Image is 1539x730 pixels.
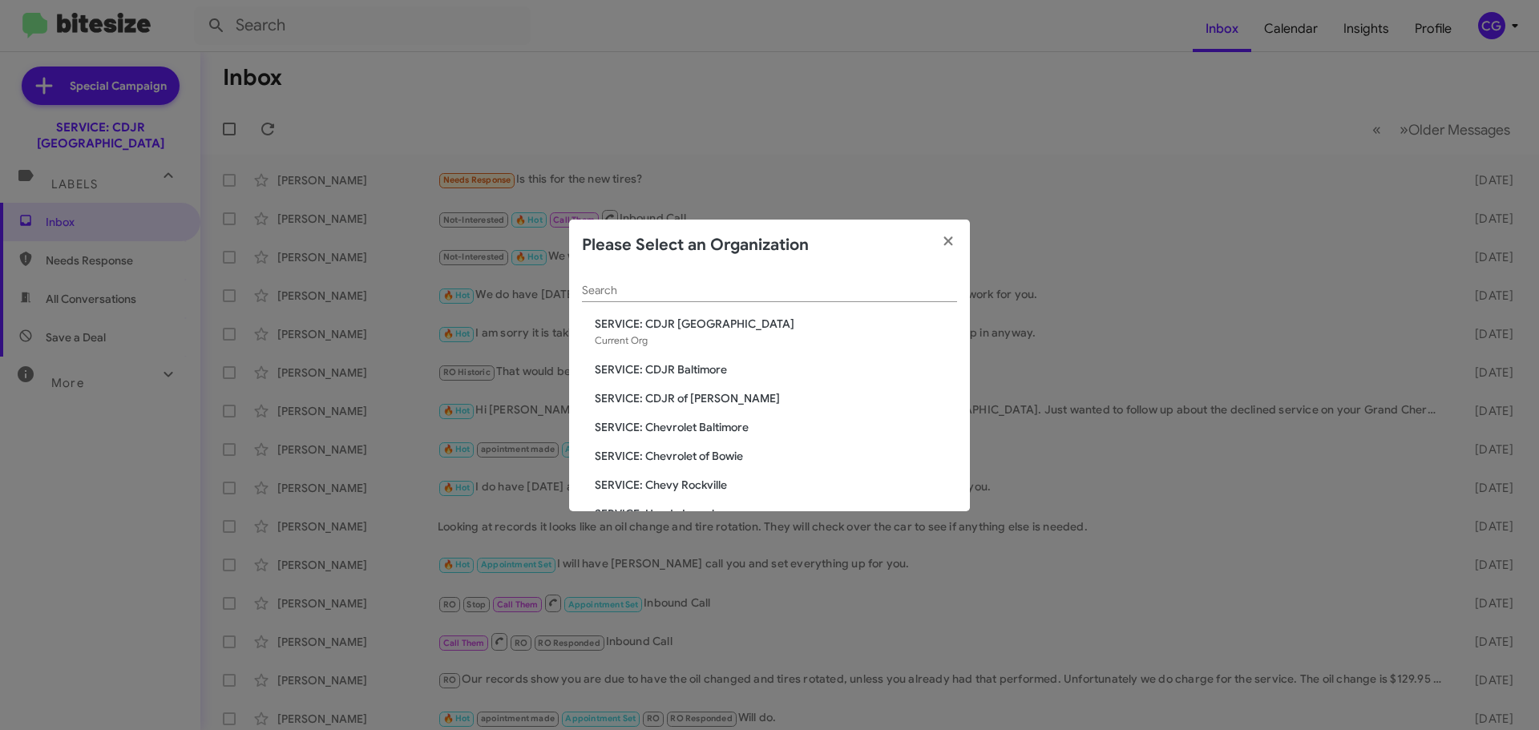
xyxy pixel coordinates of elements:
[595,448,957,464] span: SERVICE: Chevrolet of Bowie
[595,316,957,332] span: SERVICE: CDJR [GEOGRAPHIC_DATA]
[582,232,809,258] h2: Please Select an Organization
[595,419,957,435] span: SERVICE: Chevrolet Baltimore
[595,334,648,346] span: Current Org
[595,390,957,406] span: SERVICE: CDJR of [PERSON_NAME]
[595,506,957,522] span: SERVICE: Honda Laurel
[595,361,957,377] span: SERVICE: CDJR Baltimore
[595,477,957,493] span: SERVICE: Chevy Rockville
